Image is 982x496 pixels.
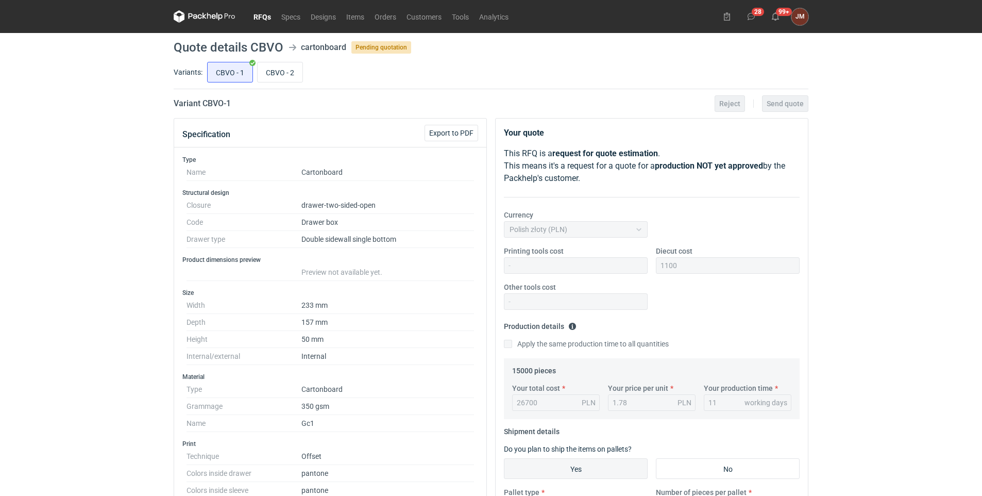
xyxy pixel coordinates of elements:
button: Specification [182,122,230,147]
label: Your total cost [512,383,560,393]
span: Pending quotation [351,41,411,54]
dd: pantone [301,465,474,482]
dd: 157 mm [301,314,474,331]
dt: Name [187,164,301,181]
label: Diecut cost [656,246,692,256]
label: Currency [504,210,533,220]
h1: Quote details CBVO [174,41,283,54]
h3: Structural design [182,189,478,197]
legend: Production details [504,318,577,330]
a: Analytics [474,10,514,23]
label: Do you plan to ship the items on pallets? [504,445,632,453]
span: Preview not available yet. [301,268,382,276]
span: Send quote [767,100,804,107]
dt: Type [187,381,301,398]
label: Other tools cost [504,282,556,292]
dd: Cartonboard [301,381,474,398]
label: Apply the same production time to all quantities [504,339,669,349]
h3: Size [182,289,478,297]
button: 28 [743,8,759,25]
div: PLN [582,398,596,408]
label: Printing tools cost [504,246,564,256]
strong: Your quote [504,128,544,138]
dd: 50 mm [301,331,474,348]
label: CBVO - 1 [207,62,253,82]
span: Reject [719,100,740,107]
dt: Technique [187,448,301,465]
dd: 350 gsm [301,398,474,415]
button: JM [791,8,808,25]
h3: Material [182,373,478,381]
dt: Colors inside drawer [187,465,301,482]
svg: Packhelp Pro [174,10,235,23]
div: working days [744,398,787,408]
dt: Width [187,297,301,314]
label: CBVO - 2 [257,62,303,82]
dt: Drawer type [187,231,301,248]
div: JOANNA MOCZAŁA [791,8,808,25]
p: This RFQ is a . This means it's a request for a quote for a by the Packhelp's customer. [504,147,800,185]
dt: Internal/external [187,348,301,365]
h2: Variant CBVO - 1 [174,97,231,110]
dt: Height [187,331,301,348]
dd: Offset [301,448,474,465]
h3: Product dimensions preview [182,256,478,264]
a: Designs [306,10,341,23]
dt: Grammage [187,398,301,415]
button: Reject [715,95,745,112]
a: Tools [447,10,474,23]
h3: Print [182,440,478,448]
dd: Gc1 [301,415,474,432]
dt: Code [187,214,301,231]
a: Orders [369,10,401,23]
legend: Shipment details [504,423,560,436]
a: Items [341,10,369,23]
label: Your production time [704,383,773,393]
a: Customers [401,10,447,23]
strong: production NOT yet approved [655,161,763,171]
label: Variants: [174,67,202,77]
div: cartonboard [301,41,346,54]
a: Specs [276,10,306,23]
span: Export to PDF [429,129,473,137]
dd: drawer-two-sided-open [301,197,474,214]
strong: request for quote estimation [552,148,658,158]
dd: Drawer box [301,214,474,231]
a: RFQs [248,10,276,23]
dd: Double sidewall single bottom [301,231,474,248]
button: Send quote [762,95,808,112]
dd: Internal [301,348,474,365]
dt: Closure [187,197,301,214]
dt: Name [187,415,301,432]
div: PLN [678,398,691,408]
label: Your price per unit [608,383,668,393]
button: 99+ [767,8,784,25]
dt: Depth [187,314,301,331]
dd: Cartonboard [301,164,474,181]
h3: Type [182,156,478,164]
dd: 233 mm [301,297,474,314]
button: Export to PDF [425,125,478,141]
legend: 15000 pieces [512,362,556,375]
